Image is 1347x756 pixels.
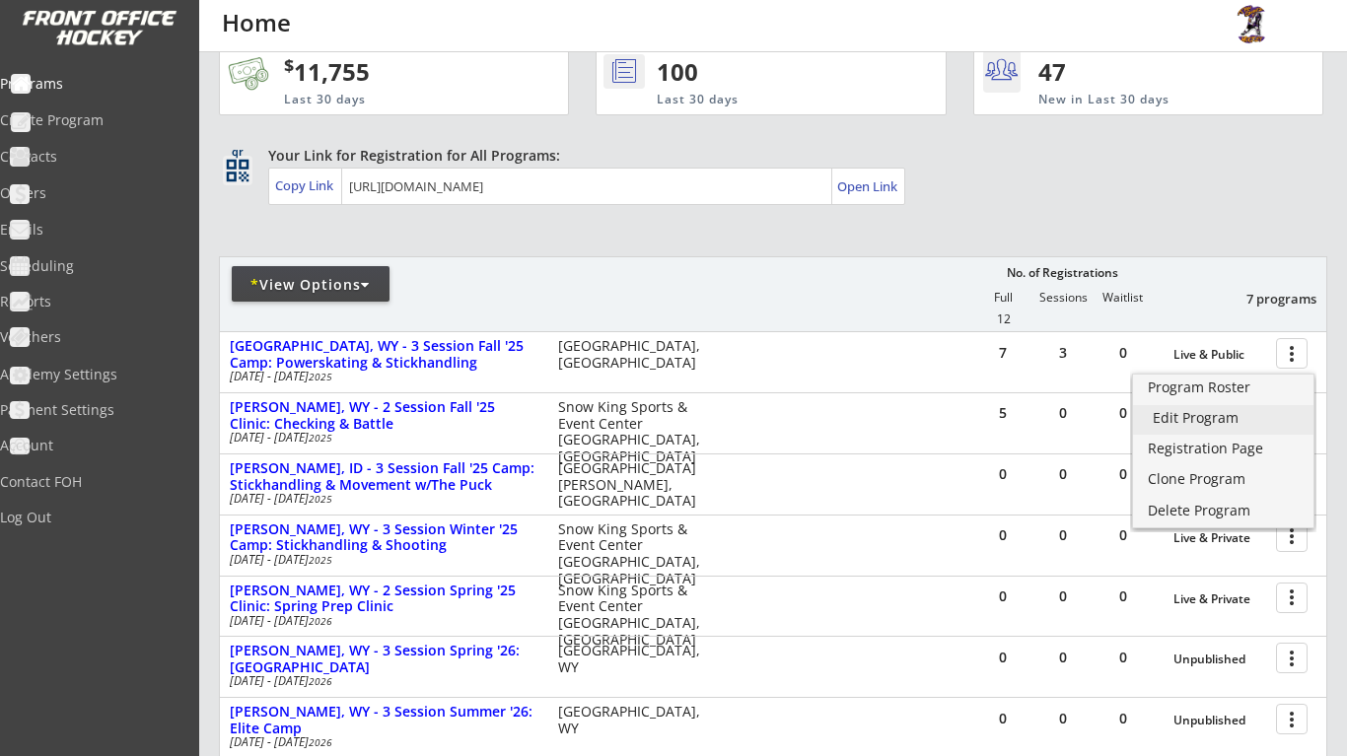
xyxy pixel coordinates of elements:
div: Sessions [1033,291,1093,305]
button: more_vert [1276,338,1308,369]
div: 0 [1033,589,1093,603]
div: [PERSON_NAME], WY - 3 Session Winter '25 Camp: Stickhandling & Shooting [230,521,537,555]
em: 2025 [309,492,332,506]
div: Clone Program [1148,472,1299,486]
em: 2025 [309,431,332,445]
div: [PERSON_NAME], WY - 3 Session Summer '26: Elite Camp [230,704,537,737]
div: 47 [1038,55,1160,89]
a: Program Roster [1133,375,1313,404]
div: Full [973,291,1032,305]
div: Snow King Sports & Event Center [GEOGRAPHIC_DATA], [GEOGRAPHIC_DATA] [558,583,713,649]
em: 2026 [309,735,332,749]
div: Registration Page [1148,442,1299,455]
div: 0 [973,467,1032,481]
div: 100 [657,55,879,89]
sup: $ [284,53,294,77]
div: 0 [1094,712,1153,725]
div: [DATE] - [DATE] [230,736,532,748]
div: View Options [232,275,390,295]
div: Open Link [837,178,899,195]
div: Waitlist [1093,291,1152,305]
div: 0 [1094,467,1153,481]
div: 0 [1033,467,1093,481]
div: Last 30 days [657,92,864,108]
a: Registration Page [1133,436,1313,465]
div: 0 [973,589,1032,603]
em: 2026 [309,614,332,628]
button: more_vert [1276,521,1308,552]
div: [PERSON_NAME], WY - 2 Session Spring '25 Clinic: Spring Prep Clinic [230,583,537,616]
a: Edit Program [1133,405,1313,435]
div: Unpublished [1173,714,1266,727]
div: Copy Link [275,176,337,194]
div: 0 [1094,346,1153,360]
div: [PERSON_NAME], WY - 2 Session Fall '25 Clinic: Checking & Battle [230,399,537,433]
div: Edit Program [1153,411,1294,425]
div: [GEOGRAPHIC_DATA] [PERSON_NAME], [GEOGRAPHIC_DATA] [558,460,713,510]
div: [GEOGRAPHIC_DATA], WY [558,704,713,737]
div: 0 [1033,528,1093,542]
div: [GEOGRAPHIC_DATA], WY - 3 Session Fall '25 Camp: Powerskating & Stickhandling [230,338,537,372]
div: 5 [973,406,1032,420]
div: Delete Program [1148,504,1299,517]
div: Snow King Sports & Event Center [GEOGRAPHIC_DATA], [GEOGRAPHIC_DATA] [558,399,713,465]
button: more_vert [1276,583,1308,613]
div: 0 [973,528,1032,542]
div: [GEOGRAPHIC_DATA], [GEOGRAPHIC_DATA] [558,338,713,372]
div: 0 [973,712,1032,725]
div: 7 [973,346,1032,360]
button: more_vert [1276,643,1308,673]
div: Snow King Sports & Event Center [GEOGRAPHIC_DATA], [GEOGRAPHIC_DATA] [558,521,713,587]
em: 2026 [309,674,332,688]
div: Program Roster [1148,380,1299,394]
div: No. of Registrations [1001,266,1123,280]
div: Live & Private [1173,592,1266,606]
em: 2025 [309,553,332,567]
div: Unpublished [1173,653,1266,666]
em: 2025 [309,370,332,383]
div: [PERSON_NAME], ID - 3 Session Fall '25 Camp: Stickhandling & Movement w/The Puck [230,460,537,494]
div: qr [225,146,248,159]
div: [DATE] - [DATE] [230,615,532,627]
button: qr_code [223,156,252,185]
div: 0 [1033,712,1093,725]
button: more_vert [1276,704,1308,734]
div: [DATE] - [DATE] [230,675,532,687]
div: 0 [973,651,1032,664]
div: [PERSON_NAME], WY - 3 Session Spring '26: [GEOGRAPHIC_DATA] [230,643,537,676]
div: [DATE] - [DATE] [230,554,532,566]
div: [DATE] - [DATE] [230,432,532,444]
div: Last 30 days [284,92,480,108]
div: 0 [1094,528,1153,542]
div: [DATE] - [DATE] [230,371,532,382]
div: 12 [974,312,1033,326]
a: Open Link [837,172,899,200]
div: Live & Private [1173,531,1266,545]
div: 11,755 [284,55,506,89]
div: New in Last 30 days [1038,92,1231,108]
div: 0 [1033,406,1093,420]
div: [GEOGRAPHIC_DATA], WY [558,643,713,676]
div: 0 [1094,589,1153,603]
div: Your Link for Registration for All Programs: [268,146,1266,166]
div: 0 [1033,651,1093,664]
div: 3 [1033,346,1093,360]
div: [DATE] - [DATE] [230,493,532,505]
div: 0 [1094,406,1153,420]
div: Live & Public [1173,348,1266,362]
div: 0 [1094,651,1153,664]
div: 7 programs [1214,290,1316,308]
